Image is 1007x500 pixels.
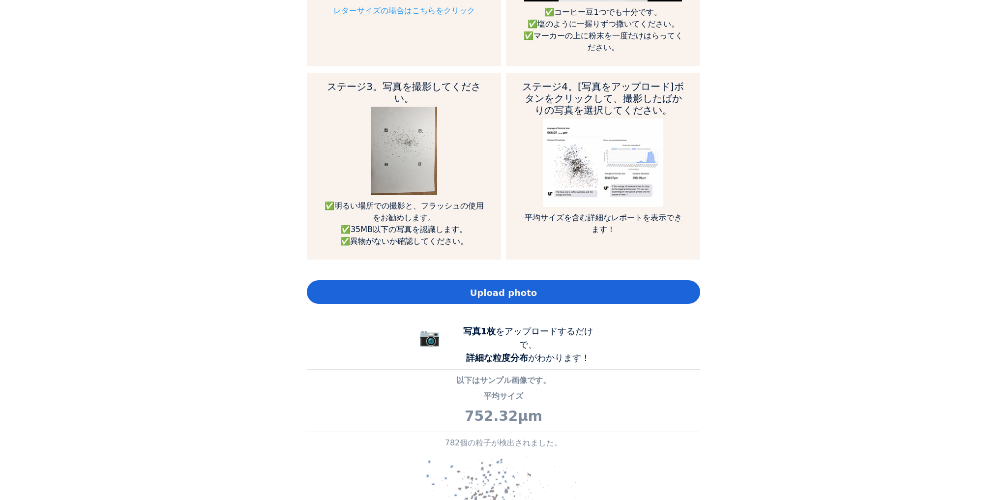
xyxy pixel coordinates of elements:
div: をアップロードするだけで、 がわかります！ [454,324,602,364]
h2: ステージ4。[写真をアップロード]ボタンをクリックして、撮影したばかりの写真を選択してください。 [521,81,685,116]
h2: ステージ3。写真を撮影してください。 [322,81,486,104]
p: 782個の粒子が検出されました。 [307,437,700,449]
p: 以下はサンプル画像です。 [307,375,700,386]
p: 752.32μm [307,406,700,427]
p: 平均サイズ [307,390,700,402]
img: guide [543,118,663,207]
b: 詳細な粒度分布 [466,353,528,363]
a: レターサイズの場合はこちらをクリック [333,6,475,15]
span: 📷 [419,327,441,347]
img: guide [371,107,437,195]
p: 平均サイズを含む詳細なレポートを表示できます！ [521,212,685,235]
p: ✅明るい場所での撮影と、フラッシュの使用をお勧めします。 ✅35MB以下の写真を認識します。 ✅異物がないか確認してください。 [322,200,486,247]
p: ✅コーヒー豆1つでも十分です。 ✅塩のように一握りずつ撒いてください。 ✅マーカーの上に粉末を一度だけはらってください。 [521,6,685,54]
b: 写真1枚 [463,326,496,336]
span: Upload photo [470,286,537,299]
